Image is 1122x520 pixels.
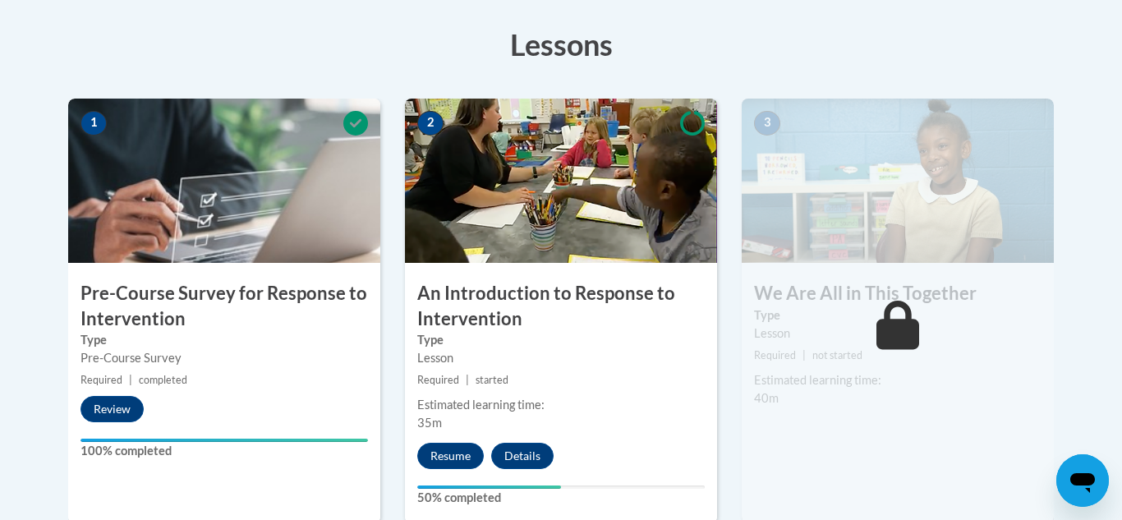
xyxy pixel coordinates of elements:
span: 2 [417,111,444,136]
img: Course Image [405,99,717,263]
div: Your progress [417,485,561,489]
label: 50% completed [417,489,705,507]
button: Resume [417,443,484,469]
img: Course Image [68,99,380,263]
span: not started [812,349,862,361]
span: completed [139,374,187,386]
h3: Lessons [68,24,1054,65]
label: Type [417,331,705,349]
label: Type [754,306,1042,324]
button: Review [80,396,144,422]
span: started [476,374,508,386]
span: 35m [417,416,442,430]
span: | [466,374,469,386]
label: Type [80,331,368,349]
div: Your progress [80,439,368,442]
span: 1 [80,111,107,136]
span: Required [417,374,459,386]
h3: An Introduction to Response to Intervention [405,281,717,332]
span: Required [80,374,122,386]
span: Required [754,349,796,361]
span: 3 [754,111,780,136]
img: Course Image [742,99,1054,263]
div: Estimated learning time: [754,371,1042,389]
span: 40m [754,391,779,405]
button: Details [491,443,554,469]
span: | [802,349,806,361]
h3: We Are All in This Together [742,281,1054,306]
label: 100% completed [80,442,368,460]
div: Lesson [417,349,705,367]
h3: Pre-Course Survey for Response to Intervention [68,281,380,332]
div: Estimated learning time: [417,396,705,414]
div: Pre-Course Survey [80,349,368,367]
iframe: Button to launch messaging window [1056,454,1109,507]
div: Lesson [754,324,1042,343]
span: | [129,374,132,386]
